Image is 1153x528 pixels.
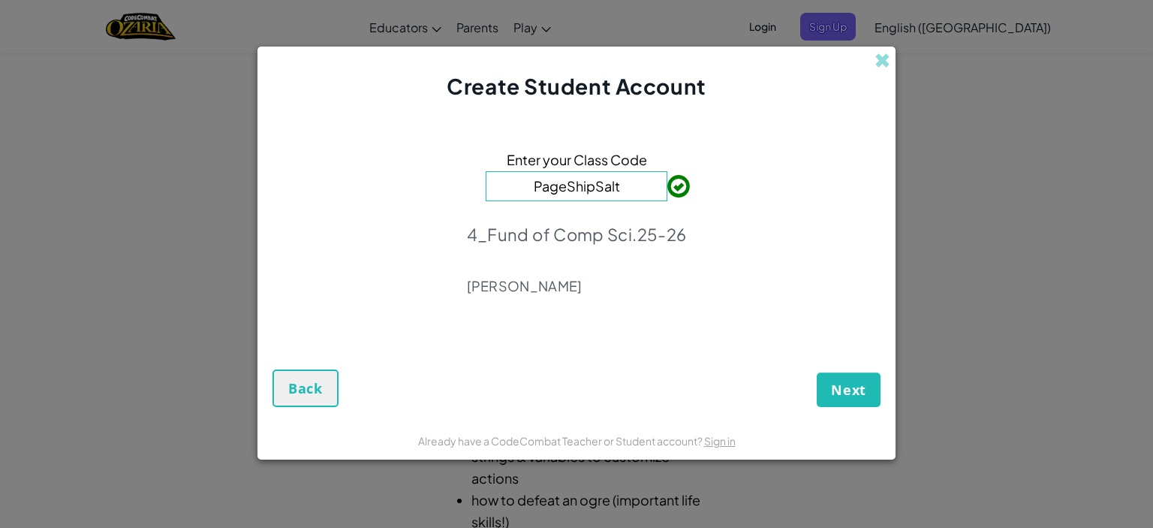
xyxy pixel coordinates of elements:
[831,381,866,399] span: Next
[272,370,339,407] button: Back
[467,224,687,245] p: 4_Fund of Comp Sci.25-26
[467,277,687,295] p: [PERSON_NAME]
[288,379,323,397] span: Back
[447,73,706,99] span: Create Student Account
[704,434,736,448] a: Sign in
[418,434,704,448] span: Already have a CodeCombat Teacher or Student account?
[817,373,881,407] button: Next
[507,149,647,170] span: Enter your Class Code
